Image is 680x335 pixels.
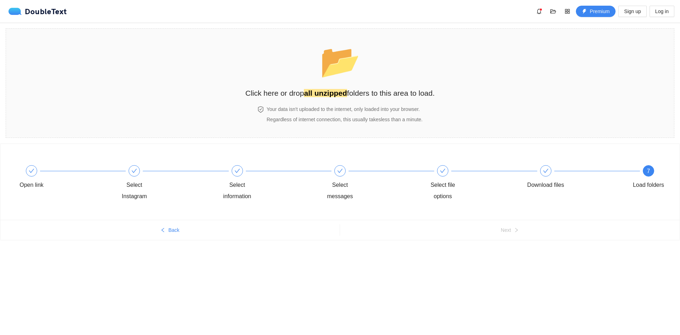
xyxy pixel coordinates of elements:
button: appstore [562,6,573,17]
span: Log in [655,7,669,15]
div: Select Instagram [114,165,216,202]
span: bell [534,9,544,14]
span: appstore [562,9,573,14]
div: Select file options [422,179,463,202]
strong: all unzipped [304,89,347,97]
div: Open link [11,165,114,191]
div: Select information [217,179,258,202]
span: check [131,168,137,174]
span: folder [320,43,361,79]
img: logo [8,8,25,15]
h2: Click here or drop folders to this area to load. [245,87,435,99]
div: Select messages [319,165,422,202]
button: thunderboltPremium [576,6,616,17]
div: DoubleText [8,8,67,15]
span: folder-open [548,9,559,14]
span: check [337,168,343,174]
div: Open link [19,179,44,191]
span: Regardless of internet connection, this usually takes less than a minute . [267,117,423,122]
span: Sign up [624,7,641,15]
span: left [160,228,165,233]
span: check [234,168,240,174]
span: safety-certificate [257,106,264,113]
button: Log in [650,6,674,17]
button: Nextright [340,224,680,236]
span: Back [168,226,179,234]
h4: Your data isn't uploaded to the internet, only loaded into your browser. [267,105,423,113]
button: folder-open [548,6,559,17]
div: Select file options [422,165,525,202]
button: bell [533,6,545,17]
div: Select information [217,165,319,202]
div: Select messages [319,179,361,202]
div: Load folders [633,179,664,191]
button: leftBack [0,224,340,236]
div: Select Instagram [114,179,155,202]
a: logoDoubleText [8,8,67,15]
div: Download files [525,165,628,191]
span: 7 [647,168,650,174]
div: 7Load folders [628,165,669,191]
div: Download files [527,179,564,191]
span: check [543,168,549,174]
span: check [440,168,446,174]
span: thunderbolt [582,9,587,15]
span: check [29,168,34,174]
span: Premium [590,7,610,15]
button: Sign up [618,6,646,17]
